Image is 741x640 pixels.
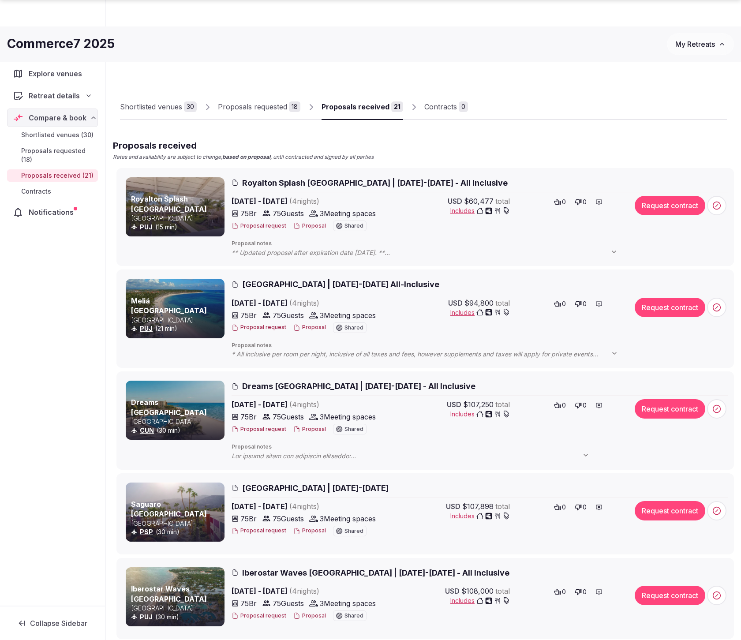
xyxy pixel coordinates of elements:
span: [DATE] - [DATE] [232,501,387,512]
span: 0 [583,588,587,596]
span: Proposal notes [232,240,728,247]
div: 21 [391,101,403,112]
div: (15 min) [131,223,223,232]
button: Request contract [635,501,705,520]
span: [DATE] - [DATE] [232,399,387,410]
button: Collapse Sidebar [7,614,98,633]
span: Lor ipsumd sitam con adipiscin elitseddo: • Eiu Temp inci utl et 0 dolore magn (Aliquae adminimve... [232,452,598,460]
span: Compare & book [29,112,86,123]
button: 0 [551,399,569,412]
button: Includes [450,512,510,520]
a: Iberostar Waves [GEOGRAPHIC_DATA] [131,584,207,603]
span: ( 4 night s ) [289,502,319,511]
button: My Retreats [667,33,734,55]
span: ** Updated proposal after expiration date [DATE]. ** ALL-INCLUSIVE RATE INCLUSIONS • Luxurious ac... [232,248,626,257]
div: Proposals requested [218,101,287,112]
span: 3 Meeting spaces [320,310,376,321]
span: $94,800 [464,298,494,308]
button: Proposal request [232,222,286,230]
p: [GEOGRAPHIC_DATA] [131,316,223,325]
span: Shortlisted venues (30) [21,131,94,139]
a: Shortlisted venues30 [120,94,197,120]
div: 0 [459,101,468,112]
div: (30 min) [131,426,223,435]
span: 3 Meeting spaces [320,412,376,422]
button: Proposal request [232,612,286,620]
span: USD [448,196,462,206]
button: Proposal request [232,324,286,331]
span: Dreams [GEOGRAPHIC_DATA] | [DATE]-[DATE] - All Inclusive [242,381,475,392]
button: PUJ [140,223,153,232]
span: Royalton Splash [GEOGRAPHIC_DATA] | [DATE]-[DATE] - All Inclusive [242,177,508,188]
span: 75 Br [240,598,257,609]
span: $60,477 [464,196,494,206]
a: Explore venues [7,64,98,83]
span: Shared [344,325,363,330]
span: $107,250 [463,399,494,410]
button: Proposal request [232,426,286,433]
strong: based on proposal [222,153,270,160]
span: Notifications [29,207,77,217]
a: Proposals requested (18) [7,145,98,166]
span: 0 [562,401,566,410]
span: Proposal notes [232,342,728,349]
p: [GEOGRAPHIC_DATA] [131,519,223,528]
button: 0 [572,196,589,208]
button: Proposal [293,324,326,331]
button: 0 [572,399,589,412]
span: 0 [583,503,587,512]
span: 0 [562,588,566,596]
a: Proposals received (21) [7,169,98,182]
span: USD [448,298,463,308]
button: Proposal request [232,527,286,535]
span: total [495,298,510,308]
span: total [495,399,510,410]
span: 75 Guests [273,513,304,524]
button: 0 [551,501,569,513]
div: Shortlisted venues [120,101,182,112]
div: (21 min) [131,324,223,333]
span: Proposals requested (18) [21,146,94,164]
span: 75 Guests [273,208,304,219]
button: Includes [450,308,510,317]
span: [GEOGRAPHIC_DATA] | [DATE]-[DATE] All-Inclusive [242,279,439,290]
span: $108,000 [461,586,494,596]
span: [GEOGRAPHIC_DATA] | [DATE]-[DATE] [242,483,389,494]
button: Proposal [293,222,326,230]
button: Proposal [293,527,326,535]
a: PSP [140,528,153,535]
span: Contracts [21,187,51,196]
span: [DATE] - [DATE] [232,196,387,206]
button: Request contract [635,399,705,419]
span: 75 Br [240,513,257,524]
a: Proposals requested18 [218,94,300,120]
span: 75 Br [240,310,257,321]
div: 30 [184,101,197,112]
button: 0 [572,298,589,310]
button: PUJ [140,324,153,333]
button: 0 [572,586,589,598]
a: CUN [140,427,154,434]
span: Shared [344,528,363,534]
p: [GEOGRAPHIC_DATA] [131,604,223,613]
button: 0 [572,501,589,513]
div: (30 min) [131,528,223,536]
span: 75 Br [240,412,257,422]
span: $107,898 [462,501,494,512]
button: Request contract [635,586,705,605]
span: Includes [450,596,510,605]
span: Shared [344,427,363,432]
span: USD [446,501,460,512]
button: Request contract [635,298,705,317]
button: CUN [140,426,154,435]
div: Proposals received [322,101,389,112]
a: Contracts [7,185,98,198]
span: 0 [562,198,566,206]
a: Shortlisted venues (30) [7,129,98,141]
button: Includes [450,410,510,419]
span: 0 [562,503,566,512]
h1: Commerce7 2025 [7,35,115,52]
button: PUJ [140,613,153,621]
